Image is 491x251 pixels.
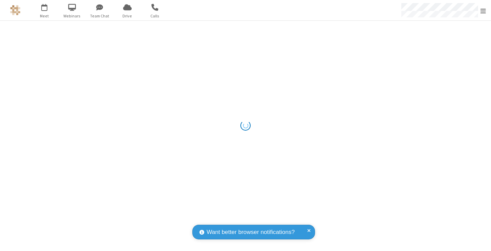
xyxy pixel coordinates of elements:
span: Drive [115,13,140,19]
img: QA Selenium DO NOT DELETE OR CHANGE [10,5,20,15]
span: Webinars [59,13,85,19]
span: Meet [32,13,57,19]
span: Calls [142,13,168,19]
iframe: Chat [474,233,486,246]
span: Team Chat [87,13,113,19]
span: Want better browser notifications? [207,228,295,237]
